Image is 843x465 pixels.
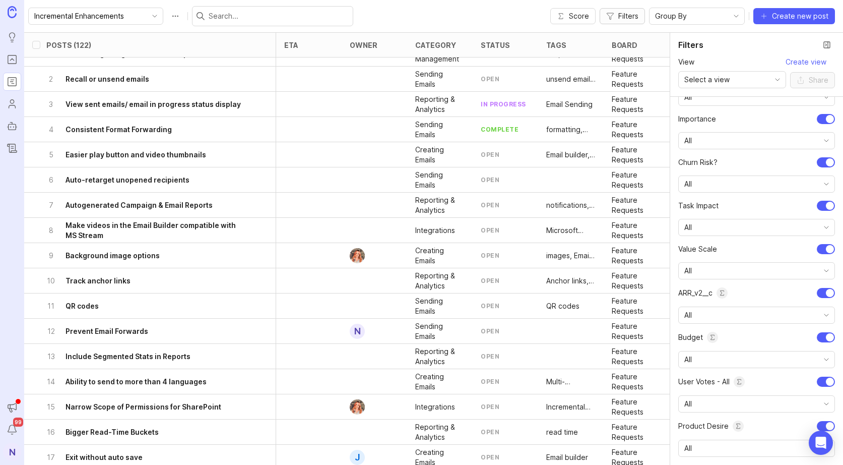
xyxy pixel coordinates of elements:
button: 9Background image options [46,243,247,268]
div: open [481,377,499,386]
p: 16 [46,427,55,437]
div: open [481,453,499,461]
div: toggle menu [678,89,835,106]
div: toggle menu [678,395,835,413]
div: formatting, Email builder, buttons [546,125,596,135]
p: Multi-language emails [546,377,596,387]
p: Creating Emails [415,145,465,165]
button: Share [790,72,835,88]
p: 17 [46,452,55,462]
img: Bronwen W [346,248,369,263]
button: 10Track anchor links [46,268,247,293]
div: toggle menu [28,8,163,25]
p: Email builder, videos [546,150,596,160]
div: Integrations [415,225,455,236]
h2: Filters [678,39,703,51]
h6: Ability to send to more than 4 languages [66,377,207,387]
svg: toggle icon [818,311,834,319]
div: open [481,201,499,209]
p: Feature Requests [612,246,661,266]
div: Open Intercom Messenger [809,431,833,455]
a: Changelog [3,139,21,157]
span: Group By [655,11,687,22]
div: complete [481,125,518,134]
div: eta [284,41,298,49]
div: toggle menu [678,440,835,457]
div: open [481,251,499,260]
button: Score [550,8,596,24]
div: board [612,41,637,49]
button: 13Include Segmented Stats in Reports [46,344,247,369]
p: Sending Emails [415,170,465,190]
a: Roadmaps [3,73,21,91]
p: Sending Emails [415,69,465,89]
span: Product Desire [678,421,744,432]
button: 7Autogenerated Campaign & Email Reports [46,193,247,217]
p: 11 [46,301,55,311]
div: toggle menu [678,307,835,324]
h6: Exit without auto save [66,452,143,462]
div: toggle menu [678,351,835,368]
button: Notifications [3,421,21,439]
button: Create new post [753,8,835,24]
span: Filters [618,11,638,21]
div: Sending Emails [415,296,465,316]
span: Select a view [684,74,730,85]
p: Feature Requests [612,120,661,140]
p: unsend email, Incremental Enhancements [546,74,596,84]
div: Feature Requests [612,170,661,190]
span: Churn risk? [678,157,718,167]
h6: Background image options [66,251,160,261]
p: Integrations [415,402,455,412]
div: Feature Requests [612,94,661,114]
p: 3 [46,99,55,109]
p: Feature Requests [612,321,661,341]
div: toggle menu [649,8,745,25]
button: 5Easier play button and video thumbnails [46,142,247,167]
button: 15Narrow Scope of Permissions for SharePoint [46,394,247,419]
div: toggle menu [678,176,835,193]
p: Anchor links, tracking, link tracking [546,276,596,286]
button: Close filter panel [819,37,835,53]
p: 12 [46,326,55,336]
div: Feature Requests [612,145,661,165]
p: Feature Requests [612,195,661,215]
span: Budget [678,332,718,343]
div: Reporting & Analytics [415,195,465,215]
h6: QR codes [66,301,99,311]
div: Feature Requests [612,372,661,392]
h6: Easier play button and video thumbnails [66,150,206,160]
span: User votes - All [678,376,745,387]
div: open [481,428,499,436]
p: images, Email builder [546,251,596,261]
div: toggle menu [678,132,835,149]
span: 99 [13,418,23,427]
svg: toggle icon [818,180,834,188]
div: open [481,75,499,83]
img: Canny Home [8,6,17,18]
span: All [684,398,692,410]
button: Roadmap options [167,8,183,24]
div: toggle menu [678,262,835,279]
img: Bronwen W [346,399,369,415]
div: N [350,324,365,339]
div: Posts (122) [46,41,91,49]
div: Feature Requests [612,422,661,442]
div: read time [546,427,578,437]
p: Feature Requests [612,346,661,367]
div: Feature Requests [612,397,661,417]
button: 4Consistent Format Forwarding [46,117,247,142]
button: 8Make videos in the Email Builder compatible with MS Stream [46,218,247,243]
p: 15 [46,402,55,412]
button: 2Recall or unsend emails [46,67,247,91]
span: Create view [786,57,826,67]
p: Email builder [546,452,588,462]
